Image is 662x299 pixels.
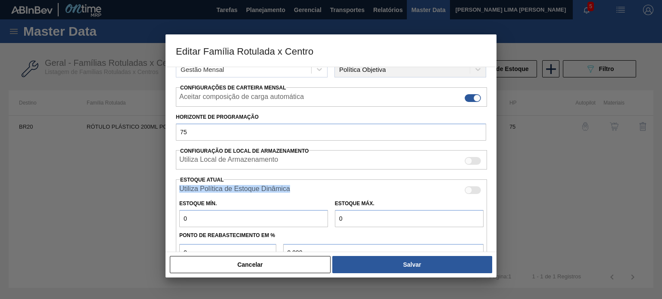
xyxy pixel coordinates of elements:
[179,93,304,103] label: Aceitar composição de carga automática
[181,66,224,73] div: Gestão Mensal
[179,156,278,166] label: Quando ativada, o sistema irá exibir os estoques de diferentes locais de armazenamento.
[176,111,486,123] label: Horizonte de Programação
[179,200,217,207] label: Estoque Mín.
[170,256,331,273] button: Cancelar
[165,34,496,67] h3: Editar Família Rotulada x Centro
[335,200,375,207] label: Estoque Máx.
[179,232,275,238] label: Ponto de Reabastecimento em %
[180,148,309,154] span: Configuração de Local de Armazenamento
[180,177,224,183] label: Estoque Atual
[180,85,286,91] span: Configurações de Carteira Mensal
[179,185,290,195] label: Quando ativada, o sistema irá usar os estoques usando a Política de Estoque Dinâmica.
[332,256,492,273] button: Salvar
